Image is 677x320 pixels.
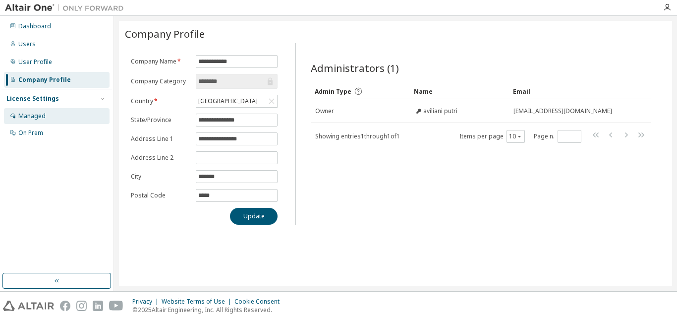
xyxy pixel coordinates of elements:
div: Dashboard [18,22,51,30]
label: Company Name [131,58,190,65]
div: Email [513,83,623,99]
div: Cookie Consent [234,298,285,306]
button: Update [230,208,278,225]
div: License Settings [6,95,59,103]
img: facebook.svg [60,301,70,311]
label: State/Province [131,116,190,124]
label: Address Line 1 [131,135,190,143]
div: Website Terms of Use [162,298,234,306]
img: altair_logo.svg [3,301,54,311]
div: [GEOGRAPHIC_DATA] [196,95,278,107]
div: Privacy [132,298,162,306]
div: User Profile [18,58,52,66]
div: On Prem [18,129,43,137]
label: Country [131,97,190,105]
div: Users [18,40,36,48]
span: Items per page [459,130,525,143]
div: Company Profile [18,76,71,84]
div: [GEOGRAPHIC_DATA] [197,96,259,107]
span: Company Profile [125,27,205,41]
img: instagram.svg [76,301,87,311]
div: Managed [18,112,46,120]
span: Administrators (1) [311,61,399,75]
button: 10 [509,132,522,140]
label: Company Category [131,77,190,85]
span: Showing entries 1 through 1 of 1 [315,132,400,140]
label: Address Line 2 [131,154,190,162]
p: © 2025 Altair Engineering, Inc. All Rights Reserved. [132,306,285,314]
span: aviliani putri [423,107,457,115]
span: Admin Type [315,87,351,96]
img: Altair One [5,3,129,13]
span: Owner [315,107,334,115]
img: linkedin.svg [93,301,103,311]
span: Page n. [534,130,581,143]
div: Name [414,83,505,99]
img: youtube.svg [109,301,123,311]
span: [EMAIL_ADDRESS][DOMAIN_NAME] [513,107,612,115]
label: Postal Code [131,192,190,199]
label: City [131,173,190,181]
